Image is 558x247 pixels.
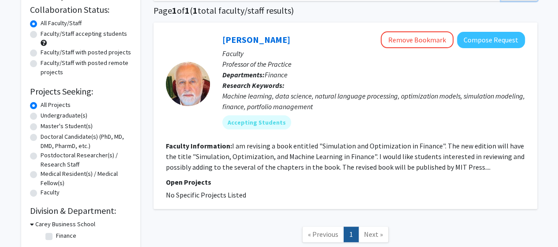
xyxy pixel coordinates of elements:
label: Faculty/Staff with posted remote projects [41,58,131,77]
span: Finance [265,70,288,79]
b: Research Keywords: [222,81,285,90]
label: Master's Student(s) [41,122,93,131]
span: « Previous [308,230,338,239]
label: Faculty [41,188,60,197]
a: Previous Page [302,227,344,242]
label: Finance [56,231,76,240]
h3: Carey Business School [35,220,95,229]
p: Faculty [222,48,525,59]
label: Undergraduate(s) [41,111,87,120]
b: Faculty Information: [166,141,232,150]
label: All Projects [41,100,71,110]
h1: Page of ( total faculty/staff results) [154,5,537,16]
a: 1 [344,227,359,242]
label: Faculty/Staff with posted projects [41,48,131,57]
label: Doctoral Candidate(s) (PhD, MD, DMD, PharmD, etc.) [41,132,131,151]
h2: Projects Seeking: [30,86,131,97]
span: 1 [172,5,177,16]
label: Postdoctoral Researcher(s) / Research Staff [41,151,131,169]
b: Departments: [222,70,265,79]
h2: Division & Department: [30,205,131,216]
a: [PERSON_NAME] [222,34,290,45]
span: Next » [364,230,383,239]
label: Faculty/Staff accepting students [41,29,127,38]
div: Machine learning, data science, natural language processing, optimization models, simulation mode... [222,91,525,112]
p: Professor of the Practice [222,59,525,69]
fg-read-more: I am revising a book entitled "Simulation and Optimization in Finance". The new edition will have... [166,141,524,171]
h2: Collaboration Status: [30,4,131,15]
span: 1 [185,5,190,16]
label: Medical Resident(s) / Medical Fellow(s) [41,169,131,188]
button: Remove Bookmark [381,31,453,48]
a: Next Page [358,227,389,242]
label: All Faculty/Staff [41,19,82,28]
span: No Specific Projects Listed [166,190,246,199]
mat-chip: Accepting Students [222,115,291,129]
iframe: Chat [7,207,37,240]
span: 1 [193,5,198,16]
p: Open Projects [166,177,525,187]
button: Compose Request to Frank Fabozzi [457,32,525,48]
